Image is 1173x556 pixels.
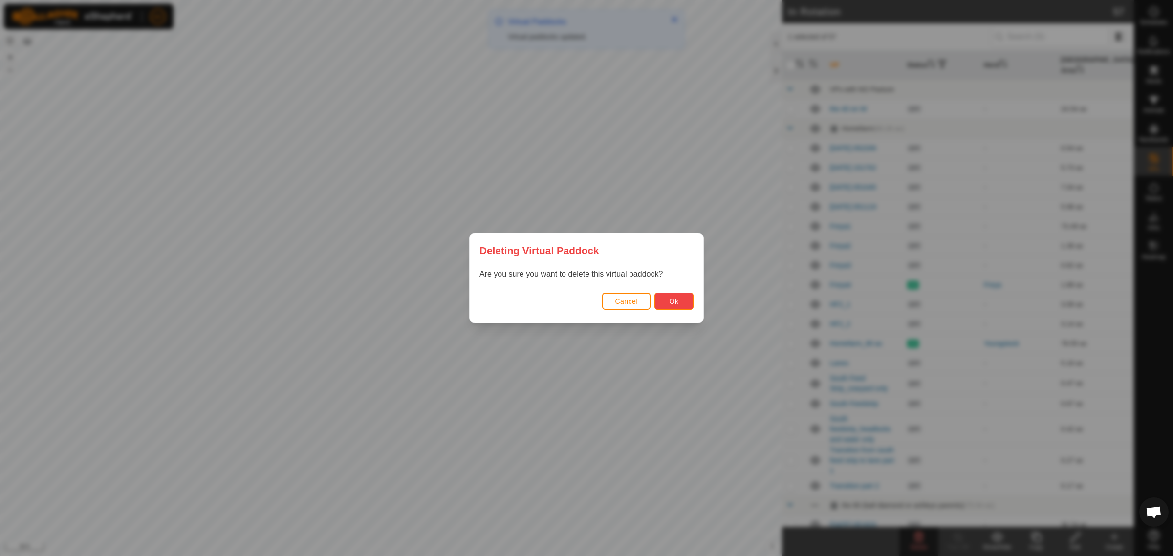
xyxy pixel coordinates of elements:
[479,268,694,280] p: Are you sure you want to delete this virtual paddock?
[479,243,599,258] span: Deleting Virtual Paddock
[1139,497,1169,527] div: Open chat
[615,298,638,305] span: Cancel
[654,293,694,310] button: Ok
[602,293,651,310] button: Cancel
[670,298,679,305] span: Ok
